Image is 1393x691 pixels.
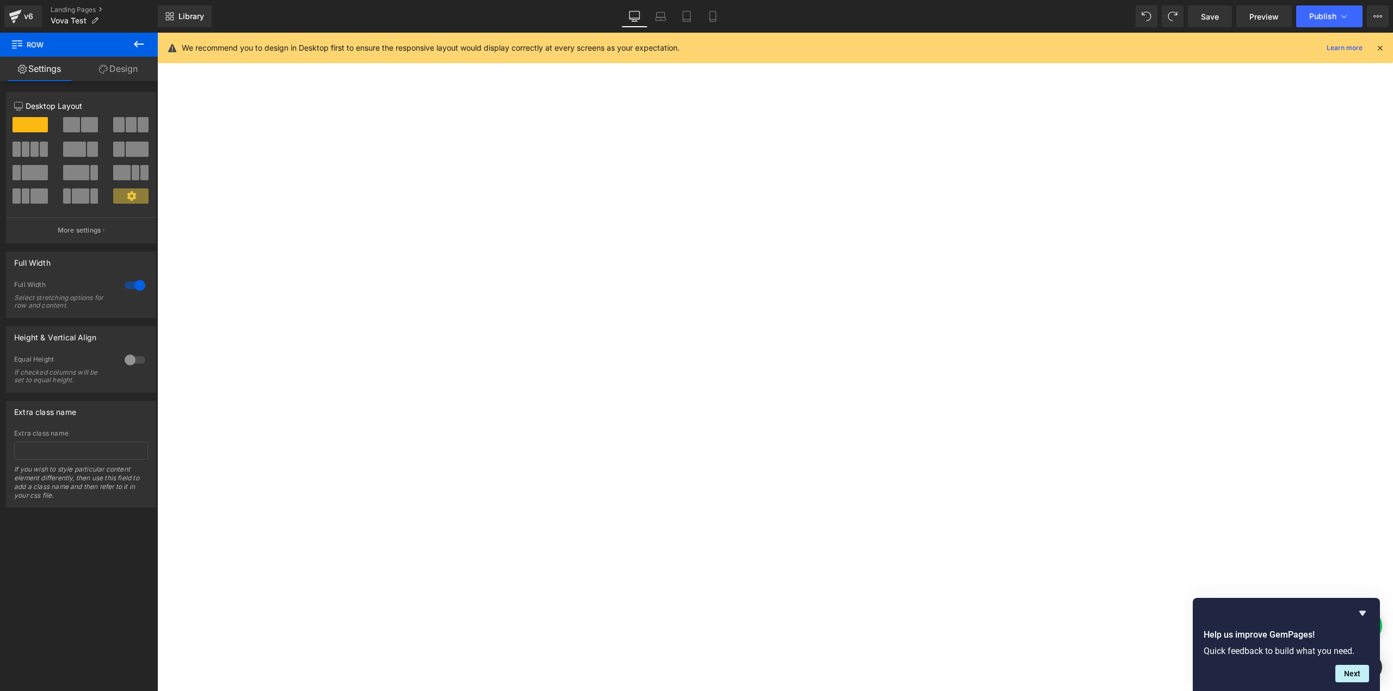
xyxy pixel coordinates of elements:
div: Equal Height [14,355,114,366]
div: Full Width [14,252,51,267]
div: v6 [22,9,35,23]
a: v6 [4,5,42,27]
span: Library [178,11,204,21]
button: Next question [1335,665,1369,682]
button: Undo [1136,5,1157,27]
span: Row [11,33,120,57]
div: Extra class name [14,430,148,437]
div: Height & Vertical Align [14,327,96,342]
a: Desktop [621,5,648,27]
a: Landing Pages [51,5,158,14]
div: Extra class name [14,401,76,417]
p: More settings [58,225,101,235]
button: Redo [1162,5,1184,27]
p: Desktop Layout [14,100,148,112]
a: Laptop [648,5,674,27]
span: Vova Test [51,16,87,25]
p: Quick feedback to build what you need. [1204,646,1369,656]
p: We recommend you to design in Desktop first to ensure the responsive layout would display correct... [182,42,680,54]
a: Preview [1236,5,1292,27]
a: Design [79,57,158,81]
div: Select stretching options for row and content. [14,294,112,309]
a: New Library [158,5,212,27]
button: Publish [1296,5,1363,27]
span: Save [1201,11,1219,22]
button: More [1367,5,1389,27]
div: Help us improve GemPages! [1204,607,1369,682]
span: Preview [1249,11,1279,22]
div: Full Width [14,280,114,292]
span: Publish [1309,12,1336,21]
div: If checked columns will be set to equal height. [14,369,112,384]
a: Learn more [1322,41,1367,54]
a: Mobile [700,5,726,27]
button: More settings [7,217,156,243]
h2: Help us improve GemPages! [1204,628,1369,641]
div: If you wish to style particular content element differently, then use this field to add a class n... [14,465,148,507]
a: Tablet [674,5,700,27]
button: Hide survey [1356,607,1369,620]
